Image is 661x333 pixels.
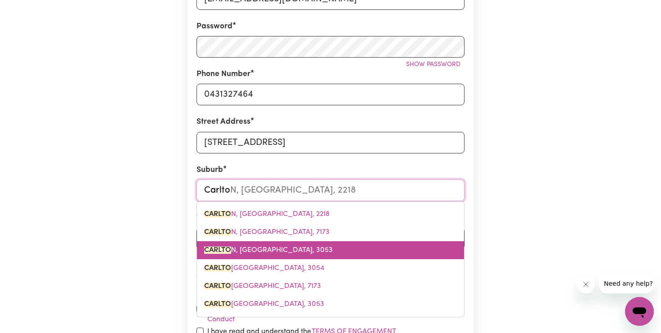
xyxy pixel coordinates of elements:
[204,229,231,236] mark: CARLTO
[204,229,330,236] span: N, [GEOGRAPHIC_DATA], 7173
[204,301,231,308] mark: CARLTO
[197,241,464,259] a: CARLTON, Victoria, 3053
[197,259,464,277] a: CARLTON NORTH, Victoria, 3054
[207,305,440,323] a: Code of Conduct
[197,132,464,153] input: e.g. 221B Victoria St
[197,68,250,80] label: Phone Number
[197,164,223,176] label: Suburb
[197,180,464,201] input: e.g. North Bondi, New South Wales
[197,277,464,295] a: CARLTON RIVER, Tasmania, 7173
[625,297,654,326] iframe: Button to launch messaging window
[197,21,232,32] label: Password
[204,211,330,218] span: N, [GEOGRAPHIC_DATA], 2218
[402,58,464,72] button: Show password
[204,283,321,290] span: [GEOGRAPHIC_DATA], 7173
[204,265,324,272] span: [GEOGRAPHIC_DATA], 3054
[204,247,231,254] mark: CARLTO
[204,211,231,218] mark: CARLTO
[197,116,250,128] label: Street Address
[204,247,333,254] span: N, [GEOGRAPHIC_DATA], 3053
[197,201,464,317] div: menu-options
[204,283,231,290] mark: CARLTO
[406,61,460,68] span: Show password
[197,205,464,223] a: CARLTON, New South Wales, 2218
[197,295,464,313] a: CARLTON SOUTH, Victoria, 3053
[197,84,464,105] input: e.g. 0412 345 678
[577,275,595,293] iframe: Close message
[204,301,324,308] span: [GEOGRAPHIC_DATA], 3053
[197,223,464,241] a: CARLTON, Tasmania, 7173
[598,274,654,293] iframe: Message from company
[204,265,231,272] mark: CARLTO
